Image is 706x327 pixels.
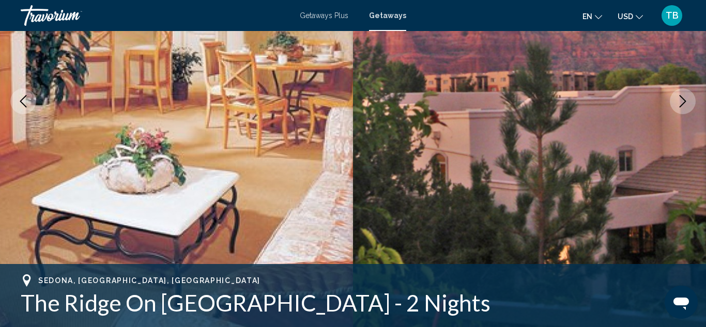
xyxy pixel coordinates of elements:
span: Sedona, [GEOGRAPHIC_DATA], [GEOGRAPHIC_DATA] [38,276,260,285]
span: en [582,12,592,21]
button: Change language [582,9,602,24]
button: Previous image [10,88,36,114]
iframe: Button to launch messaging window [665,286,698,319]
button: User Menu [658,5,685,26]
a: Travorium [21,5,289,26]
a: Getaways [369,11,406,20]
h1: The Ridge On [GEOGRAPHIC_DATA] - 2 Nights [21,289,685,316]
span: USD [618,12,633,21]
button: Change currency [618,9,643,24]
span: TB [666,10,679,21]
button: Next image [670,88,696,114]
a: Getaways Plus [300,11,348,20]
